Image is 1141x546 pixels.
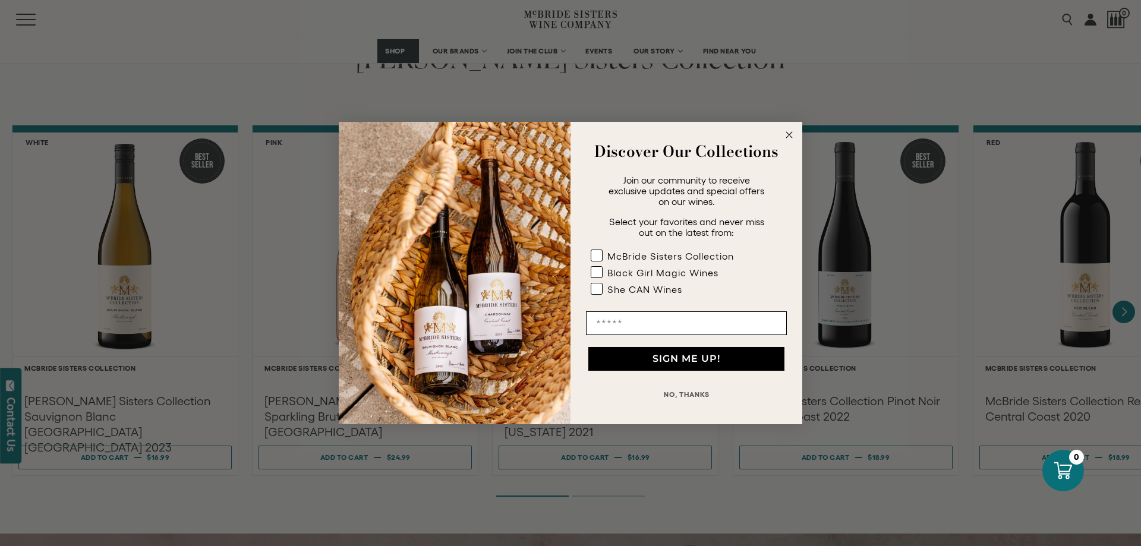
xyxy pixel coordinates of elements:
div: She CAN Wines [607,284,682,295]
div: 0 [1069,450,1084,465]
div: Black Girl Magic Wines [607,267,718,278]
button: Close dialog [782,128,796,142]
img: 42653730-7e35-4af7-a99d-12bf478283cf.jpeg [339,122,570,424]
span: Join our community to receive exclusive updates and special offers on our wines. [609,175,764,207]
button: SIGN ME UP! [588,347,784,371]
span: Select your favorites and never miss out on the latest from: [609,216,764,238]
div: McBride Sisters Collection [607,251,734,261]
button: NO, THANKS [586,383,787,406]
input: Email [586,311,787,335]
strong: Discover Our Collections [594,140,778,163]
